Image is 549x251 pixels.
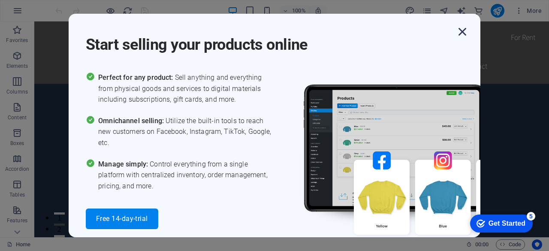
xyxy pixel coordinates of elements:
[98,115,274,148] span: Utilize the built-in tools to reach new customers on Facebook, Instagram, TikTok, Google, etc.
[98,160,150,168] span: Manage simply:
[23,9,60,17] div: Get Started
[96,215,148,222] span: Free 14-day-trial
[5,4,67,22] div: Get Started 5 items remaining, 0% complete
[86,24,455,55] h1: Start selling your products online
[20,214,30,216] button: 3
[86,209,158,229] button: Free 14-day-trial
[98,72,274,105] span: Sell anything and everything from physical goods and services to digital materials including subs...
[98,73,175,82] span: Perfect for any product:
[20,202,30,204] button: 2
[98,117,166,125] span: Omnichannel selling:
[470,7,508,25] div: For Rent
[20,191,30,193] button: 1
[98,159,274,192] span: Control everything from a single platform with centralized inventory, order management, pricing, ...
[61,2,70,10] div: 5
